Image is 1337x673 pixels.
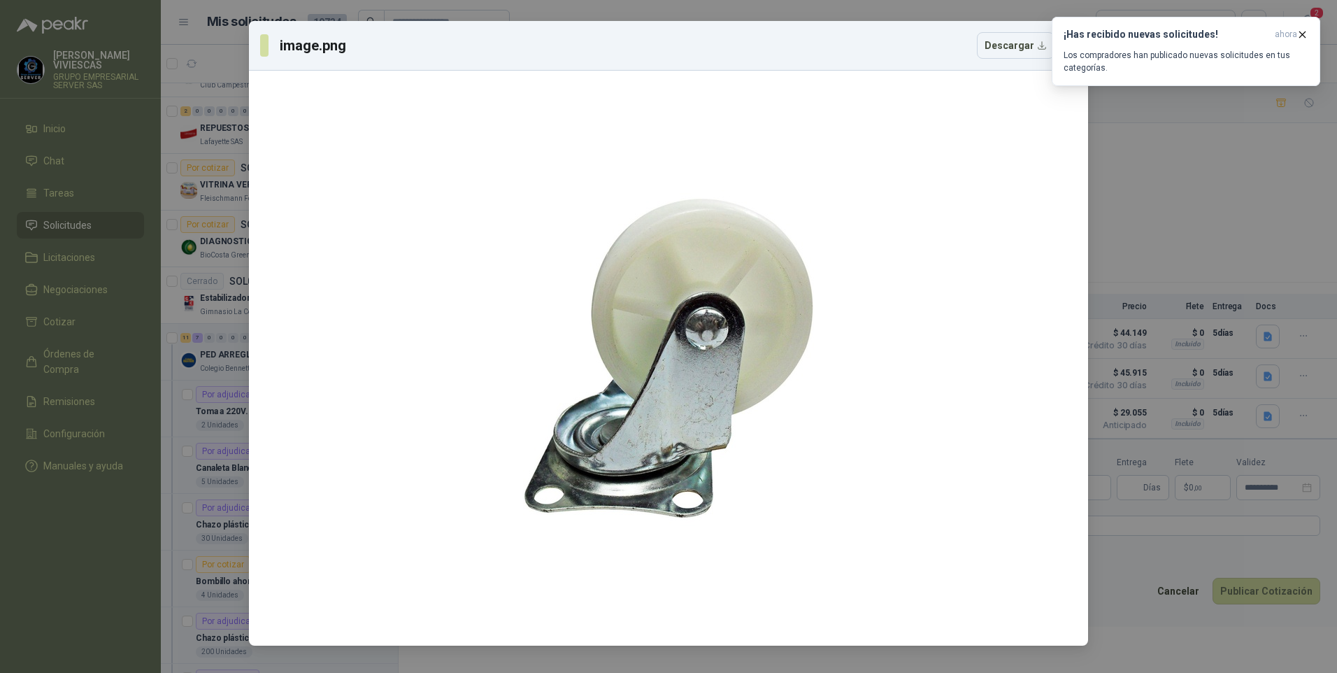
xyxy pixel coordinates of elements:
p: Los compradores han publicado nuevas solicitudes en tus categorías. [1064,49,1308,74]
button: ¡Has recibido nuevas solicitudes!ahora Los compradores han publicado nuevas solicitudes en tus ca... [1052,17,1320,86]
span: ahora [1275,29,1297,41]
h3: image.png [280,35,349,56]
button: Descargar [977,32,1054,59]
h3: ¡Has recibido nuevas solicitudes! [1064,29,1269,41]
